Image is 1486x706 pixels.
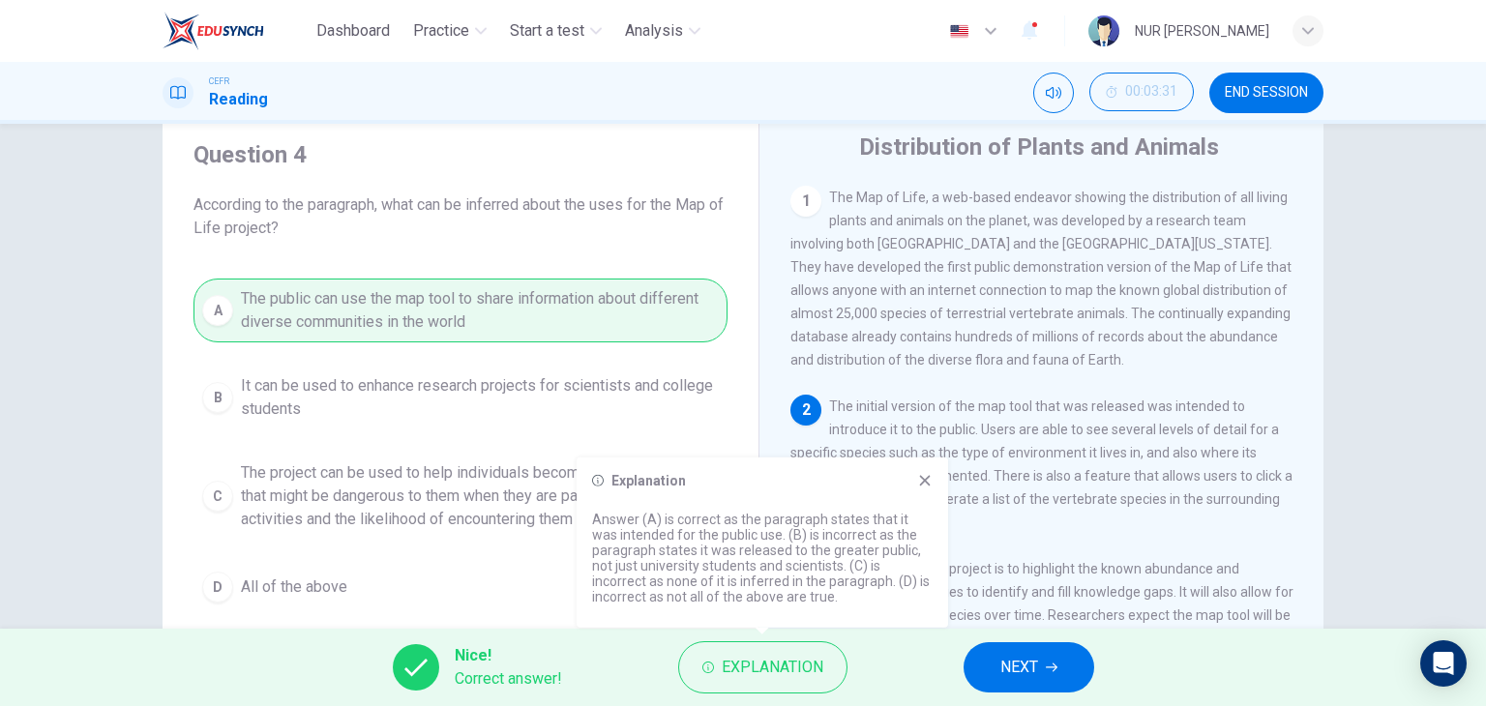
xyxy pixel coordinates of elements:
[790,186,821,217] div: 1
[859,132,1219,162] h4: Distribution of Plants and Animals
[163,12,264,50] img: EduSynch logo
[1135,19,1269,43] div: NUR [PERSON_NAME]
[455,667,562,691] span: Correct answer!
[1225,85,1308,101] span: END SESSION
[1089,73,1194,113] div: Hide
[790,398,1293,530] span: The initial version of the map tool that was released was intended to introduce it to the public....
[193,139,728,170] h4: Question 4
[790,190,1292,368] span: The Map of Life, a web-based endeavor showing the distribution of all living plants and animals o...
[455,644,562,667] span: Nice!
[611,473,686,488] h6: Explanation
[592,512,933,604] p: Answer (A) is correct as the paragraph states that it was intended for the public use. (B) is inc...
[625,19,683,43] span: Analysis
[316,19,390,43] span: Dashboard
[209,88,268,111] h1: Reading
[1033,73,1074,113] div: Mute
[209,74,229,88] span: CEFR
[510,19,584,43] span: Start a test
[1420,640,1467,687] div: Open Intercom Messenger
[722,654,823,681] span: Explanation
[947,24,971,39] img: en
[193,193,728,240] span: According to the paragraph, what can be inferred about the uses for the Map of Life project?
[790,395,821,426] div: 2
[1125,84,1177,100] span: 00:03:31
[1000,654,1038,681] span: NEXT
[413,19,469,43] span: Practice
[790,561,1293,669] span: The purpose of the project is to highlight the known abundance and distribution of species to ide...
[1088,15,1119,46] img: Profile picture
